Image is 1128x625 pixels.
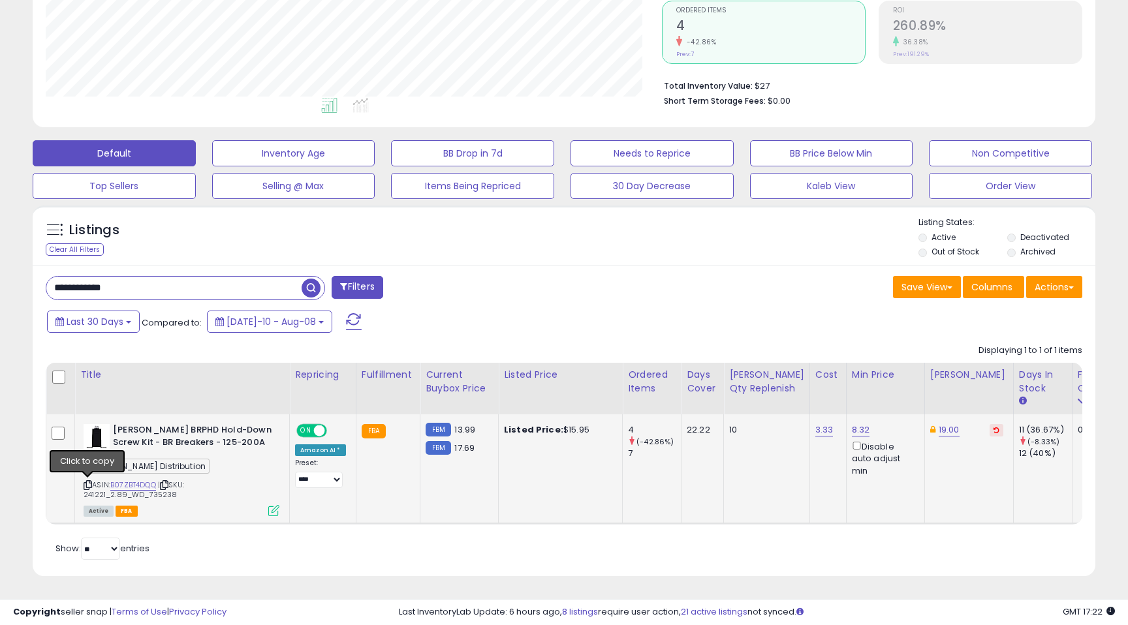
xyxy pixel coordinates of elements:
[939,423,960,436] a: 19.00
[852,423,870,436] a: 8.32
[212,140,375,166] button: Inventory Age
[664,77,1073,93] li: $27
[676,18,865,36] h2: 4
[13,605,61,618] strong: Copyright
[682,37,717,47] small: -42.86%
[1020,232,1069,243] label: Deactivated
[69,221,119,239] h5: Listings
[724,363,810,414] th: Please note that this number is a calculation based on your required days of coverage and your ve...
[664,80,753,91] b: Total Inventory Value:
[84,480,184,499] span: | SKU: 241221_2.89_WD_735238
[227,315,316,328] span: [DATE]-10 - Aug-08
[628,448,681,459] div: 7
[80,368,284,382] div: Title
[852,368,919,382] div: Min Price
[33,173,196,199] button: Top Sellers
[67,315,123,328] span: Last 30 Days
[1020,246,1056,257] label: Archived
[636,436,674,447] small: (-42.86%)
[454,442,475,454] span: 17.69
[929,173,1092,199] button: Order View
[750,140,913,166] button: BB Price Below Min
[116,506,138,517] span: FBA
[979,344,1082,357] div: Displaying 1 to 1 of 1 items
[676,7,865,14] span: Ordered Items
[1019,395,1027,407] small: Days In Stock.
[628,424,681,436] div: 4
[562,605,598,618] a: 8 listings
[971,281,1012,294] span: Columns
[687,424,713,436] div: 22.22
[664,95,766,106] b: Short Term Storage Fees:
[1078,424,1118,436] div: 0
[362,424,386,438] small: FBA
[112,605,167,618] a: Terms of Use
[729,368,804,395] div: [PERSON_NAME] Qty Replenish
[899,37,928,47] small: 36.38%
[46,243,104,256] div: Clear All Filters
[504,423,563,436] b: Listed Price:
[676,50,694,58] small: Prev: 7
[325,425,346,436] span: OFF
[628,368,676,395] div: Ordered Items
[426,423,451,436] small: FBM
[504,424,612,436] div: $15.95
[110,480,156,491] a: B07ZBT4DQQ
[84,506,114,517] span: All listings currently available for purchase on Amazon
[729,424,800,436] div: 10
[55,542,149,555] span: Show: entries
[169,605,227,618] a: Privacy Policy
[332,276,383,299] button: Filters
[113,424,272,451] b: [PERSON_NAME] BRPHD Hold-Down Screw Kit - BR Breakers - 125-200A
[571,173,734,199] button: 30 Day Decrease
[1027,436,1059,447] small: (-8.33%)
[893,7,1082,14] span: ROI
[1019,448,1072,459] div: 12 (40%)
[13,606,227,618] div: seller snap | |
[84,424,279,515] div: ASIN:
[1063,605,1115,618] span: 2025-09-8 17:22 GMT
[47,311,140,333] button: Last 30 Days
[426,441,451,455] small: FBM
[963,276,1024,298] button: Columns
[893,276,961,298] button: Save View
[815,368,841,382] div: Cost
[893,18,1082,36] h2: 260.89%
[207,311,332,333] button: [DATE]-10 - Aug-08
[212,173,375,199] button: Selling @ Max
[681,605,747,618] a: 21 active listings
[687,368,718,395] div: Days Cover
[362,368,415,382] div: Fulfillment
[932,246,979,257] label: Out of Stock
[1019,424,1072,436] div: 11 (36.67%)
[750,173,913,199] button: Kaleb View
[571,140,734,166] button: Needs to Reprice
[84,459,210,474] span: [PERSON_NAME] Distribution
[815,423,834,436] a: 3.33
[426,368,493,395] div: Current Buybox Price
[399,606,1115,618] div: Last InventoryLab Update: 6 hours ago, require user action, not synced.
[932,232,956,243] label: Active
[1078,368,1123,395] div: Fulfillable Quantity
[504,368,617,382] div: Listed Price
[893,50,929,58] small: Prev: 191.29%
[918,217,1095,229] p: Listing States:
[454,423,475,436] span: 13.99
[295,444,346,456] div: Amazon AI *
[391,173,554,199] button: Items Being Repriced
[852,439,915,477] div: Disable auto adjust min
[1026,276,1082,298] button: Actions
[295,459,346,488] div: Preset:
[295,368,351,382] div: Repricing
[1019,368,1067,395] div: Days In Stock
[391,140,554,166] button: BB Drop in 7d
[33,140,196,166] button: Default
[298,425,314,436] span: ON
[929,140,1092,166] button: Non Competitive
[142,316,202,329] span: Compared to:
[930,368,1008,382] div: [PERSON_NAME]
[84,424,110,450] img: 31ptsXicYDL._SL40_.jpg
[768,95,791,107] span: $0.00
